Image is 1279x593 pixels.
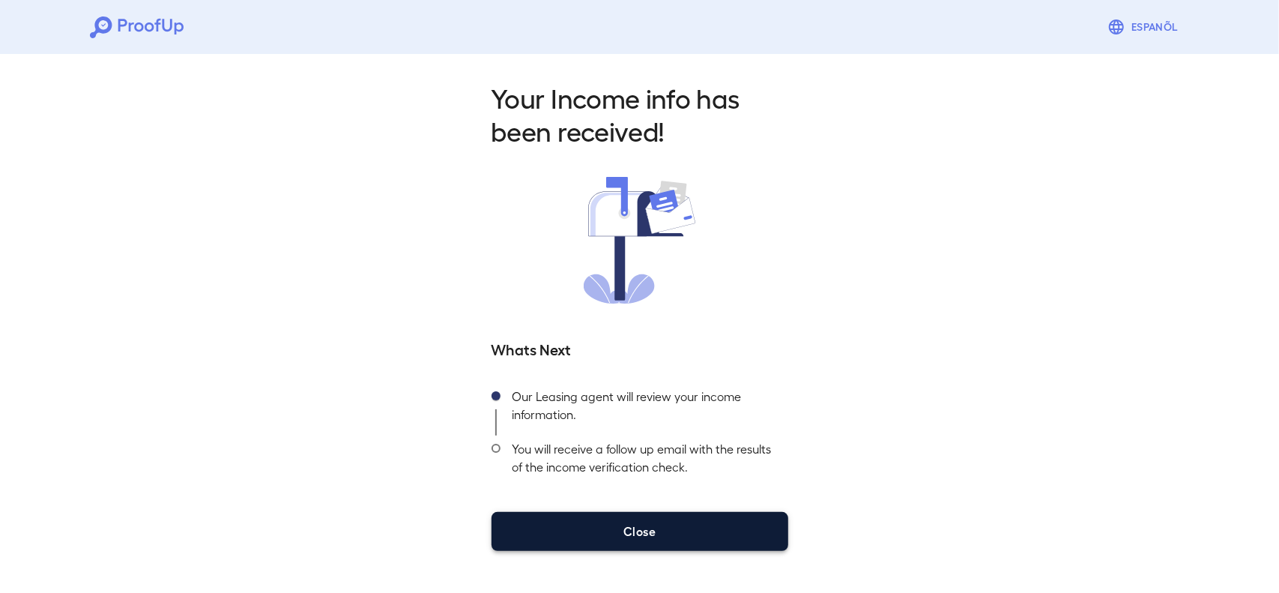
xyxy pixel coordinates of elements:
[492,512,788,551] button: Close
[501,383,788,436] div: Our Leasing agent will review your income information.
[584,177,696,304] img: received.svg
[1101,12,1189,42] button: Espanõl
[492,338,788,359] h5: Whats Next
[501,436,788,488] div: You will receive a follow up email with the results of the income verification check.
[492,81,788,147] h2: Your Income info has been received!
